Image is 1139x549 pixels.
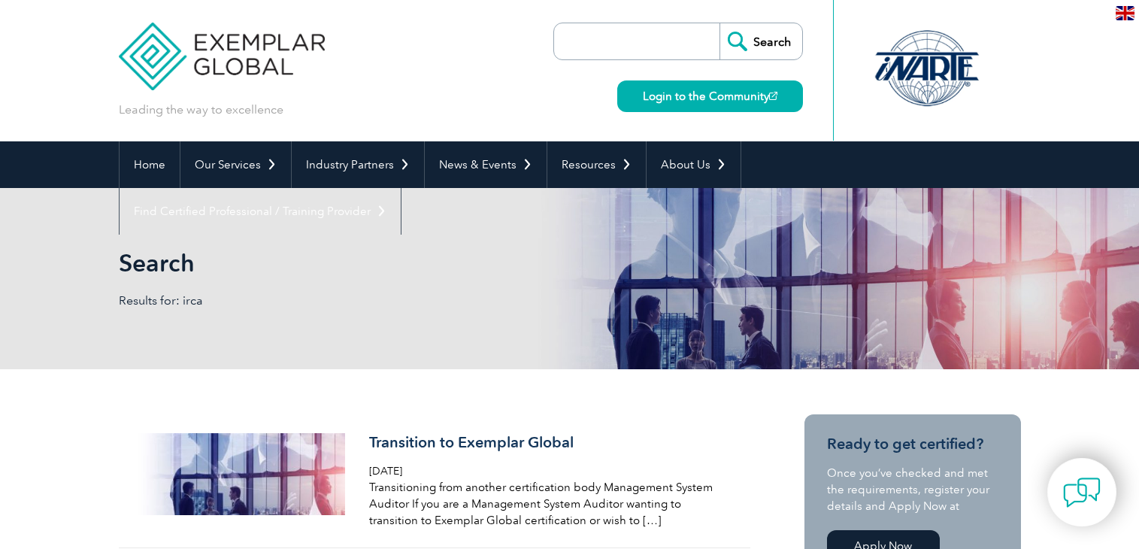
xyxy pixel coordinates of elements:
a: Find Certified Professional / Training Provider [120,188,401,235]
span: [DATE] [369,465,402,478]
h3: Ready to get certified? [827,435,998,453]
p: Leading the way to excellence [119,102,283,118]
a: Industry Partners [292,141,424,188]
a: Login to the Community [617,80,803,112]
p: Once you’ve checked and met the requirements, register your details and Apply Now at [827,465,998,514]
p: Transitioning from another certification body Management System Auditor If you are a Management S... [369,479,726,529]
h3: Transition to Exemplar Global [369,433,726,452]
a: Resources [547,141,646,188]
a: About Us [647,141,741,188]
a: Our Services [180,141,291,188]
img: iStock-1271635505-e1640237068134-300x118.jpg [138,433,346,515]
input: Search [719,23,802,59]
a: Home [120,141,180,188]
h1: Search [119,248,696,278]
img: contact-chat.png [1063,474,1101,511]
p: Results for: irca [119,293,570,309]
img: open_square.png [769,92,777,100]
a: News & Events [425,141,547,188]
a: Transition to Exemplar Global [DATE] Transitioning from another certification body Management Sys... [119,414,750,548]
img: en [1116,6,1134,20]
